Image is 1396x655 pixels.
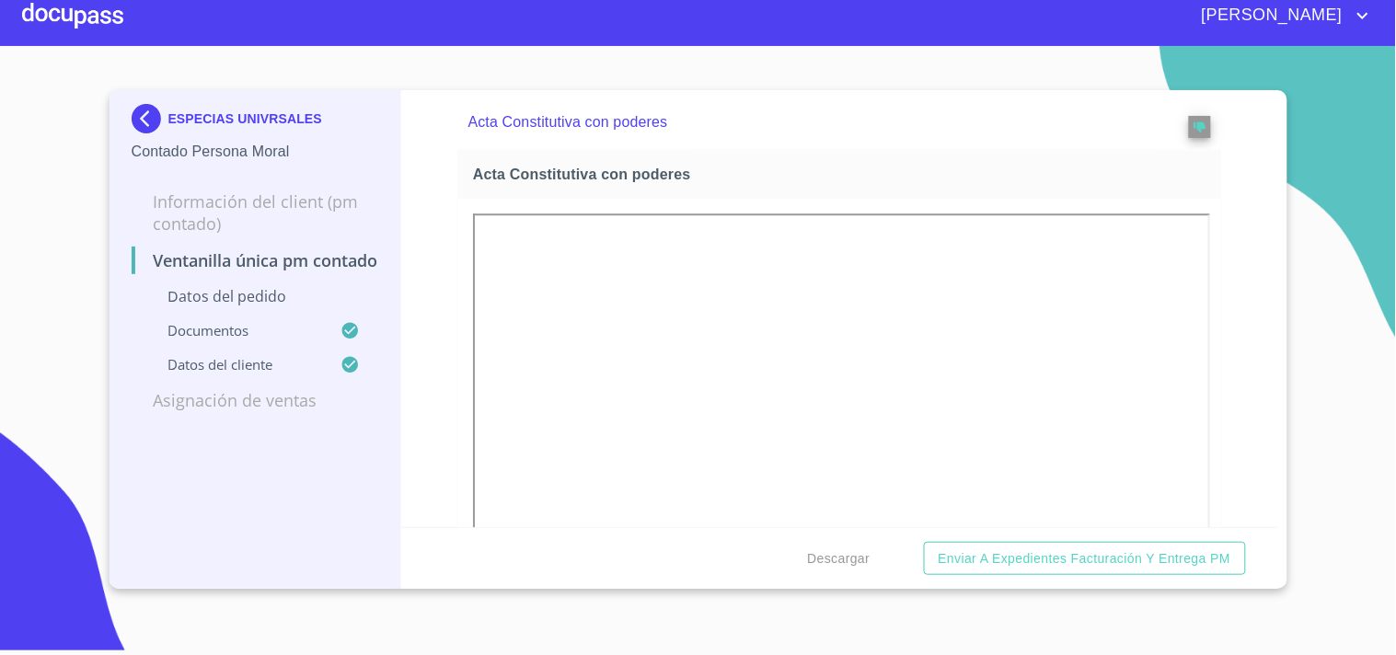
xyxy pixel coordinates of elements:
[1188,1,1374,30] button: account of current user
[132,104,379,141] div: ESPECIAS UNIVRSALES
[800,542,877,576] button: Descargar
[132,286,379,306] p: Datos del pedido
[132,249,379,271] p: Ventanilla única PM contado
[473,165,1214,184] span: Acta Constitutiva con poderes
[132,141,379,163] p: Contado Persona Moral
[132,190,379,235] p: Información del Client (PM contado)
[132,355,341,373] p: Datos del cliente
[132,389,379,411] p: Asignación de Ventas
[468,111,1136,133] p: Acta Constitutiva con poderes
[168,111,322,126] p: ESPECIAS UNIVRSALES
[132,321,341,339] p: Documentos
[807,547,870,570] span: Descargar
[924,542,1246,576] button: Enviar a Expedientes Facturación y Entrega PM
[132,104,168,133] img: Docupass spot blue
[939,547,1231,570] span: Enviar a Expedientes Facturación y Entrega PM
[1189,116,1211,138] button: reject
[1188,1,1352,30] span: [PERSON_NAME]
